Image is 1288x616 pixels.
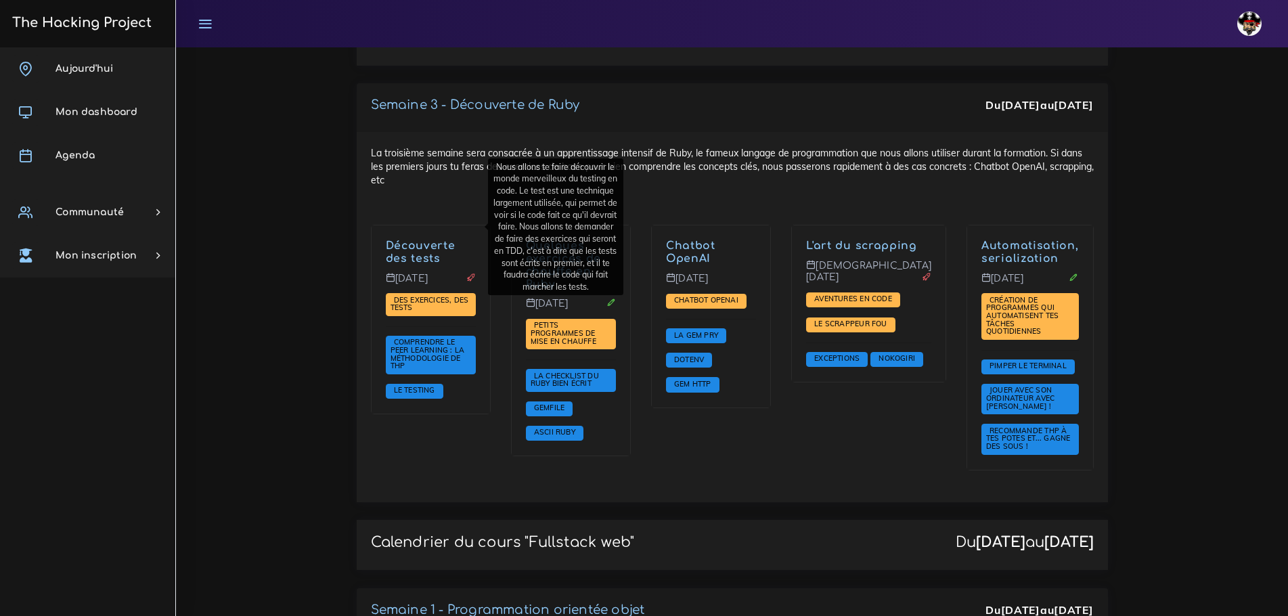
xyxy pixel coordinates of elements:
strong: [DATE] [1001,98,1040,112]
span: Le testing [391,385,439,395]
img: avatar [1237,12,1262,36]
a: ASCII Ruby [531,428,579,437]
p: [DATE] [526,298,616,320]
span: Gemfile [531,403,568,412]
a: L'art du scrapping [806,240,917,252]
span: Dotenv [671,355,707,364]
a: Gem HTTP [671,380,715,389]
span: Le scrappeur fou [811,319,890,328]
p: [DATE] [666,273,756,294]
a: Chatbot OpenAI [666,240,715,265]
a: Gemfile [531,403,568,413]
a: Chatbot OpenAI [671,296,742,305]
p: [DEMOGRAPHIC_DATA][DATE] [806,260,931,293]
span: Exceptions [811,353,863,363]
a: Jouer avec son ordinateur avec [PERSON_NAME] ! [986,386,1054,411]
a: Comprendre le peer learning : la méthodologie de THP [391,338,465,371]
a: Découverte des tests [386,240,456,265]
a: Recommande THP à tes potes et... gagne des sous ! [986,426,1070,452]
span: Des exercices, des tests [391,295,469,313]
strong: [DATE] [1044,534,1094,550]
span: Aujourd'hui [55,64,113,74]
span: Pimper le terminal [986,361,1070,370]
h3: The Hacking Project [8,16,152,30]
a: Petits programmes de mise en chauffe [531,321,600,346]
span: Chatbot OpenAI [671,295,742,305]
span: Communauté [55,207,124,217]
a: Le scrappeur fou [811,320,890,329]
a: Semaine 3 - Découverte de Ruby [371,98,580,112]
a: La checklist du Ruby bien écrit [531,372,599,389]
p: Calendrier du cours "Fullstack web" [371,534,635,551]
strong: [DATE] [1054,98,1093,112]
a: Le testing [391,386,439,395]
span: ASCII Ruby [531,427,579,437]
span: Mon dashboard [55,107,137,117]
span: Nokogiri [875,353,918,363]
a: La gem PRY [671,330,721,340]
div: Nous allons te faire découvrir le monde merveilleux du testing en code. Le test est une technique... [488,158,623,295]
a: Aventures en code [811,294,895,304]
div: Du au [985,97,1093,113]
a: Exceptions [811,354,863,364]
a: Nokogiri [875,354,918,364]
span: Recommande THP à tes potes et... gagne des sous ! [986,426,1070,451]
span: Petits programmes de mise en chauffe [531,320,600,345]
span: Création de programmes qui automatisent tes tâches quotidiennes [986,295,1059,336]
a: Création de programmes qui automatisent tes tâches quotidiennes [986,296,1059,336]
a: Pimper le terminal [986,361,1070,371]
strong: [DATE] [976,534,1025,550]
span: Comprendre le peer learning : la méthodologie de THP [391,337,465,370]
p: [DATE] [386,273,476,294]
span: Agenda [55,150,95,160]
div: La troisième semaine sera consacrée à un apprentissage intensif de Ruby, le fameux langage de pro... [357,132,1108,502]
span: Mon inscription [55,250,137,261]
p: [DATE] [981,273,1079,294]
a: Dotenv [671,355,707,365]
span: Gem HTTP [671,379,715,389]
span: Aventures en code [811,294,895,303]
span: La checklist du Ruby bien écrit [531,371,599,389]
a: Automatisation, serialization [981,240,1079,265]
a: Des exercices, des tests [391,296,469,313]
span: Jouer avec son ordinateur avec [PERSON_NAME] ! [986,385,1054,410]
div: Du au [956,534,1094,551]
